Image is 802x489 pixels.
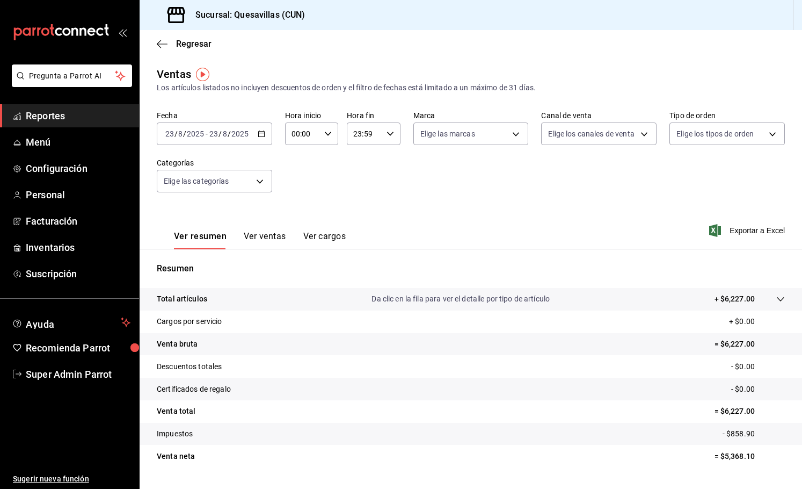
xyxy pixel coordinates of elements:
input: ---- [231,130,249,138]
p: Venta neta [157,451,195,462]
input: -- [178,130,183,138]
p: Venta total [157,406,195,417]
span: Elige las marcas [420,128,475,139]
p: - $0.00 [731,361,785,372]
label: Tipo de orden [669,112,785,119]
button: open_drawer_menu [118,28,127,37]
label: Hora fin [347,112,400,119]
label: Hora inicio [285,112,338,119]
p: = $5,368.10 [714,451,785,462]
label: Marca [413,112,529,119]
div: Ventas [157,66,191,82]
span: Facturación [26,214,130,228]
p: Certificados de regalo [157,384,231,395]
p: Impuestos [157,428,193,440]
span: Recomienda Parrot [26,341,130,355]
p: Venta bruta [157,339,198,350]
span: Configuración [26,161,130,176]
p: Resumen [157,262,785,275]
button: Regresar [157,39,212,49]
button: Ver ventas [244,231,286,249]
p: - $0.00 [731,384,785,395]
span: Elige las categorías [164,176,229,186]
input: -- [222,130,228,138]
button: Exportar a Excel [711,224,785,237]
span: Personal [26,188,130,202]
span: Sugerir nueva función [13,473,130,485]
input: ---- [186,130,205,138]
button: Pregunta a Parrot AI [12,64,132,87]
p: Descuentos totales [157,361,222,372]
span: Inventarios [26,240,130,255]
div: Los artículos listados no incluyen descuentos de orden y el filtro de fechas está limitado a un m... [157,82,785,94]
span: - [206,130,208,138]
span: Suscripción [26,267,130,281]
p: - $858.90 [723,428,785,440]
span: / [218,130,222,138]
label: Categorías [157,159,272,167]
h3: Sucursal: Quesavillas (CUN) [187,9,305,21]
label: Canal de venta [541,112,657,119]
div: navigation tabs [174,231,346,249]
span: / [174,130,178,138]
span: Super Admin Parrot [26,367,130,382]
p: = $6,227.00 [714,339,785,350]
button: Ver resumen [174,231,227,249]
p: Da clic en la fila para ver el detalle por tipo de artículo [371,293,550,305]
p: + $0.00 [729,316,785,327]
label: Fecha [157,112,272,119]
p: = $6,227.00 [714,406,785,417]
span: Reportes [26,109,130,123]
span: / [183,130,186,138]
input: -- [209,130,218,138]
p: + $6,227.00 [714,293,755,305]
span: Regresar [176,39,212,49]
img: Tooltip marker [196,68,209,81]
span: Elige los canales de venta [548,128,634,139]
button: Ver cargos [303,231,346,249]
span: / [228,130,231,138]
p: Total artículos [157,293,207,305]
span: Menú [26,135,130,149]
input: -- [165,130,174,138]
span: Pregunta a Parrot AI [29,70,115,82]
span: Ayuda [26,316,116,329]
span: Elige los tipos de orden [676,128,754,139]
p: Cargos por servicio [157,316,222,327]
a: Pregunta a Parrot AI [8,78,132,89]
